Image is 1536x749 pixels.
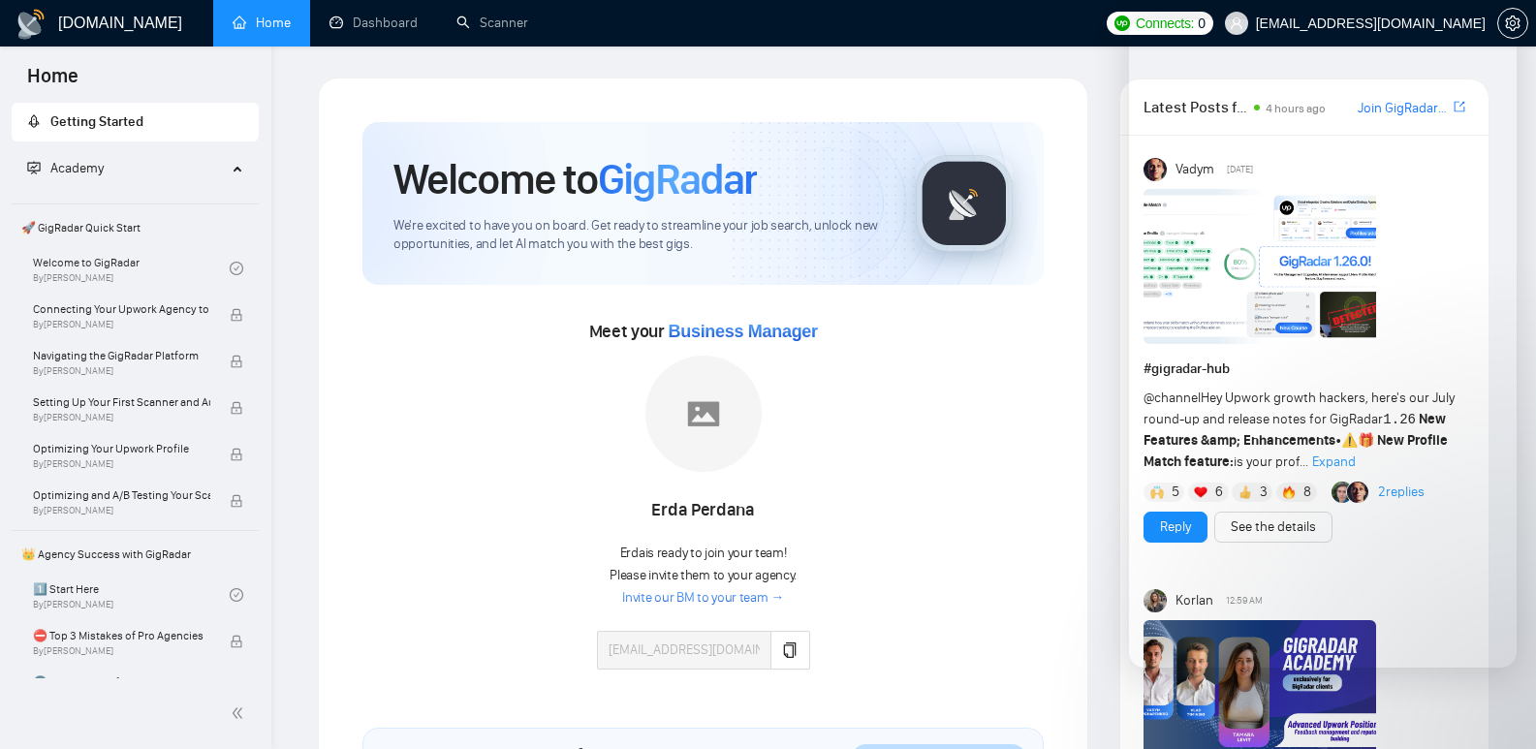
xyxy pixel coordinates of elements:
a: dashboardDashboard [329,15,418,31]
span: Optimizing and A/B Testing Your Scanner for Better Results [33,485,210,505]
span: By [PERSON_NAME] [33,365,210,377]
span: Connecting Your Upwork Agency to GigRadar [33,299,210,319]
span: Academy [50,160,104,176]
span: check-circle [230,588,243,602]
a: setting [1497,16,1528,31]
span: By [PERSON_NAME] [33,319,210,330]
a: Welcome to GigRadarBy[PERSON_NAME] [33,247,230,290]
button: setting [1497,8,1528,39]
span: setting [1498,16,1527,31]
span: By [PERSON_NAME] [33,645,210,657]
span: 🌚 Rookie Traps for New Agencies [33,672,210,692]
span: fund-projection-screen [27,161,41,174]
span: Connects: [1136,13,1194,34]
h1: Welcome to [393,153,757,205]
span: Navigating the GigRadar Platform [33,346,210,365]
span: lock [230,308,243,322]
a: 1️⃣ Start HereBy[PERSON_NAME] [33,574,230,616]
button: copy [770,631,809,670]
span: 👑 Agency Success with GigRadar [14,535,257,574]
span: By [PERSON_NAME] [33,458,210,470]
span: Please invite them to your agency. [610,567,797,583]
span: check-circle [230,262,243,275]
span: Getting Started [50,113,143,130]
span: lock [230,494,243,508]
span: lock [230,448,243,461]
a: searchScanner [456,15,528,31]
span: 0 [1198,13,1206,34]
span: double-left [231,703,250,723]
span: 🚀 GigRadar Quick Start [14,208,257,247]
span: user [1230,16,1243,30]
img: upwork-logo.png [1114,16,1130,31]
span: Erda is ready to join your team! [620,545,787,561]
span: lock [230,355,243,368]
img: placeholder.png [645,356,762,472]
img: gigradar-logo.png [916,155,1013,252]
span: By [PERSON_NAME] [33,505,210,516]
span: lock [230,635,243,648]
span: Business Manager [669,322,818,341]
span: Setting Up Your First Scanner and Auto-Bidder [33,392,210,412]
span: Home [12,62,94,103]
li: Getting Started [12,103,259,141]
span: ⛔ Top 3 Mistakes of Pro Agencies [33,626,210,645]
iframe: Intercom live chat [1470,683,1517,730]
span: By [PERSON_NAME] [33,412,210,423]
span: GigRadar [598,153,757,205]
span: Academy [27,160,104,176]
a: homeHome [233,15,291,31]
span: Meet your [589,321,818,342]
span: lock [230,401,243,415]
iframe: Intercom live chat [1129,19,1517,668]
span: We're excited to have you on board. Get ready to streamline your job search, unlock new opportuni... [393,217,885,254]
a: Invite our BM to your team → [622,589,784,608]
span: rocket [27,114,41,128]
span: Optimizing Your Upwork Profile [33,439,210,458]
span: copy [782,642,798,658]
div: Erda Perdana [597,494,810,527]
img: logo [16,9,47,40]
